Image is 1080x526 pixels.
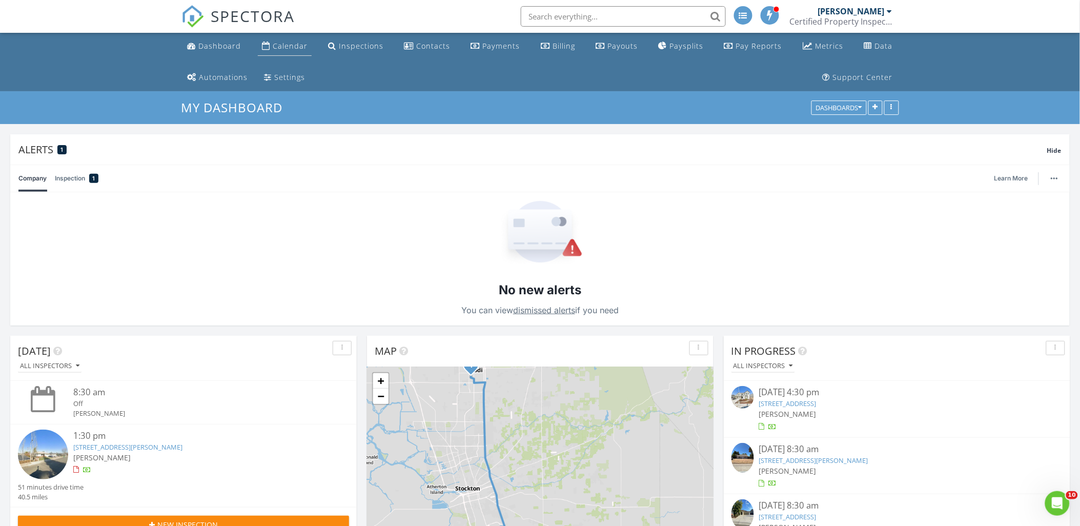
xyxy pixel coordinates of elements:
[18,482,84,492] div: 51 minutes drive time
[537,37,579,56] a: Billing
[18,143,1047,156] div: Alerts
[273,41,308,51] div: Calendar
[18,165,47,192] a: Company
[260,68,310,87] a: Settings
[73,453,131,462] span: [PERSON_NAME]
[258,37,312,56] a: Calendar
[759,466,817,476] span: [PERSON_NAME]
[400,37,454,56] a: Contacts
[483,41,520,51] div: Payments
[736,41,782,51] div: Pay Reports
[211,5,295,27] span: SPECTORA
[184,68,252,87] a: Automations (Advanced)
[1051,177,1058,179] img: ellipsis-632cfdd7c38ec3a7d453.svg
[339,41,383,51] div: Inspections
[833,72,893,82] div: Support Center
[731,443,1063,489] a: [DATE] 8:30 am [STREET_ADDRESS][PERSON_NAME] [PERSON_NAME]
[759,443,1035,456] div: [DATE] 8:30 am
[592,37,642,56] a: Payouts
[199,72,248,82] div: Automations
[469,362,473,369] i: 1
[275,72,305,82] div: Settings
[61,146,64,153] span: 1
[18,430,349,502] a: 1:30 pm [STREET_ADDRESS][PERSON_NAME] [PERSON_NAME] 51 minutes drive time 40.5 miles
[759,456,868,465] a: [STREET_ADDRESS][PERSON_NAME]
[759,386,1035,399] div: [DATE] 4:30 pm
[670,41,704,51] div: Paysplits
[553,41,575,51] div: Billing
[499,281,581,299] h2: No new alerts
[18,344,51,358] span: [DATE]
[18,430,68,480] img: streetview
[324,37,388,56] a: Inspections
[874,41,892,51] div: Data
[181,99,292,116] a: My Dashboard
[1045,491,1070,516] iframe: Intercom live chat
[655,37,708,56] a: Paysplits
[731,443,754,473] img: 9246475%2Fcover_photos%2F7hk5GlopEEuagipru8XZ%2Fsmall.jpg
[1047,146,1062,155] span: Hide
[819,68,897,87] a: Support Center
[416,41,450,51] div: Contacts
[461,303,619,317] p: You can view if you need
[818,6,885,16] div: [PERSON_NAME]
[815,41,843,51] div: Metrics
[607,41,638,51] div: Payouts
[73,409,322,418] div: [PERSON_NAME]
[55,165,98,192] a: Inspection
[513,305,575,315] a: dismissed alerts
[759,499,1035,512] div: [DATE] 8:30 am
[73,430,322,442] div: 1:30 pm
[816,105,862,112] div: Dashboards
[759,399,817,408] a: [STREET_ADDRESS]
[18,359,81,373] button: All Inspectors
[498,201,583,265] img: Empty State
[375,344,397,358] span: Map
[720,37,786,56] a: Pay Reports
[731,386,754,409] img: streetview
[20,362,79,370] div: All Inspectors
[759,409,817,419] span: [PERSON_NAME]
[860,37,896,56] a: Data
[467,37,524,56] a: Payments
[733,362,793,370] div: All Inspectors
[731,386,1063,432] a: [DATE] 4:30 pm [STREET_ADDRESS] [PERSON_NAME]
[731,344,796,358] span: In Progress
[471,365,477,371] div: 937 Sylvia Dr, Lodi, CA 95240
[373,389,389,404] a: Zoom out
[790,16,892,27] div: Certified Property Inspections, Inc
[199,41,241,51] div: Dashboard
[731,359,795,373] button: All Inspectors
[73,386,322,399] div: 8:30 am
[181,5,204,28] img: The Best Home Inspection Software - Spectora
[73,442,182,452] a: [STREET_ADDRESS][PERSON_NAME]
[373,373,389,389] a: Zoom in
[93,173,95,184] span: 1
[759,512,817,521] a: [STREET_ADDRESS]
[799,37,847,56] a: Metrics
[521,6,726,27] input: Search everything...
[994,173,1034,184] a: Learn More
[18,492,84,502] div: 40.5 miles
[1066,491,1078,499] span: 10
[181,14,295,35] a: SPECTORA
[811,101,867,115] button: Dashboards
[73,399,322,409] div: Off
[184,37,246,56] a: Dashboard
